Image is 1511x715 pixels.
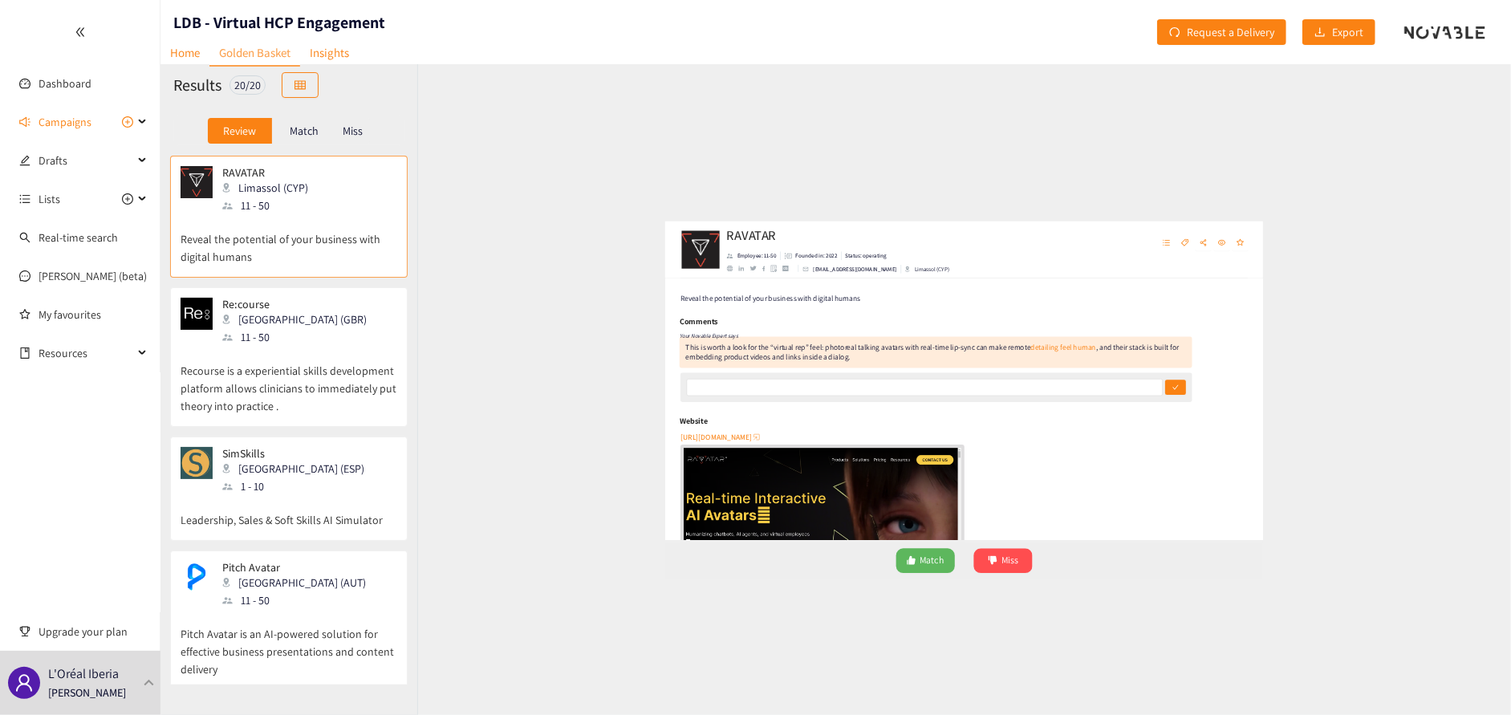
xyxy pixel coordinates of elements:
[223,124,256,137] p: Review
[48,664,119,684] p: L'Oréal Iberia
[229,75,266,95] div: 20 / 20
[48,684,126,701] p: [PERSON_NAME]
[122,116,133,128] span: plus-circle
[867,671,883,689] span: like
[343,124,363,137] p: Miss
[173,11,385,34] h1: LDB - Virtual HCP Engagement
[181,609,397,678] p: Pitch Avatar is an AI-powered solution for effective business presentations and content delivery
[181,495,397,529] p: Leadership, Sales & Soft Skills AI Simulator
[222,447,364,460] p: SimSkills
[864,178,940,193] div: Limassol (CYP)
[1305,372,1340,398] button: check
[222,298,367,311] p: Re:course
[481,299,1351,352] div: This is worth a look for the “virtual rep” feel: photoreal talking avatars with real-time lip-syn...
[222,179,318,197] div: Limassol (CYP)
[39,337,133,369] span: Resources
[282,72,319,98] button: table
[39,76,91,91] a: Dashboard
[679,156,749,170] p: Founded in: 2022
[1169,26,1180,39] span: redo
[39,183,60,215] span: Lists
[39,106,91,138] span: Campaigns
[222,311,376,328] div: [GEOGRAPHIC_DATA] (GBR)
[481,430,530,454] h6: Website
[1077,309,1188,326] a: detailing feel human
[173,74,221,96] h2: Results
[1005,671,1021,689] span: dislike
[485,120,550,185] img: Company Logo
[1363,134,1376,148] span: share-alt
[484,460,604,480] span: [URL][DOMAIN_NAME]
[1395,134,1407,148] span: eye
[222,561,366,574] p: Pitch Avatar
[19,626,30,637] span: trophy
[709,178,851,193] p: [EMAIL_ADDRESS][DOMAIN_NAME]
[39,299,148,331] a: My favourites
[294,79,306,92] span: table
[290,124,319,137] p: Match
[483,226,789,243] span: Reveal the potential of your business with digital humans
[1418,128,1447,154] button: star
[39,615,148,648] span: Upgrade your plan
[484,457,620,482] button: [URL][DOMAIN_NAME]
[181,166,213,198] img: Snapshot of the company's website
[481,261,546,285] h6: Comments
[19,155,30,166] span: edit
[580,156,646,170] p: Employee: 11-50
[39,144,133,177] span: Drafts
[1426,134,1439,148] span: star
[656,179,676,189] a: crunchbase
[1387,128,1416,154] button: eye
[1355,128,1384,154] button: share-alt
[19,193,30,205] span: unordered-list
[1249,542,1511,715] div: Widget de chat
[601,180,621,188] a: twitter
[300,40,359,65] a: Insights
[1302,19,1375,45] button: downloadExport
[849,659,948,701] button: likeMatch
[75,26,86,38] span: double-left
[222,591,376,609] div: 11 - 50
[181,214,397,266] p: Reveal the potential of your business with digital humans
[222,328,376,346] div: 11 - 50
[160,40,209,65] a: Home
[582,180,601,189] a: linkedin
[39,230,118,245] a: Real-time search
[757,156,833,170] li: Status
[763,156,833,170] p: Status: operating
[122,193,133,205] span: plus-circle
[39,269,147,283] a: [PERSON_NAME] (beta)
[889,667,930,692] span: Match
[1187,23,1274,41] span: Request a Delivery
[653,156,757,170] li: Founded in year
[622,180,637,189] a: facebook
[981,659,1080,701] button: dislikeMiss
[1314,26,1326,39] span: download
[181,447,213,479] img: Snapshot of the company's website
[636,178,656,190] a: google maps
[19,116,30,128] span: sound
[1157,19,1286,45] button: redoRequest a Delivery
[562,156,653,170] li: Employees
[1332,134,1345,148] span: tag
[14,673,34,693] span: user
[181,346,397,415] p: Recourse is a experiential skills development platform allows clinicians to immediately put theor...
[222,574,376,591] div: [GEOGRAPHIC_DATA] (AUT)
[481,292,581,304] i: Your Novable Expert says
[222,197,318,214] div: 11 - 50
[181,561,213,593] img: Snapshot of the company's website
[1317,380,1328,392] span: check
[1249,542,1511,715] iframe: Chat Widget
[1301,134,1314,148] span: unordered-list
[1332,23,1363,41] span: Export
[1293,128,1322,154] button: unordered-list
[222,477,374,495] div: 1 - 10
[562,112,940,144] h2: RAVATAR
[181,298,213,330] img: Snapshot of the company's website
[222,166,308,179] p: RAVATAR
[1027,667,1055,692] span: Miss
[222,460,374,477] div: [GEOGRAPHIC_DATA] (ESP)
[562,179,582,189] a: website
[19,347,30,359] span: book
[1324,128,1353,154] button: tag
